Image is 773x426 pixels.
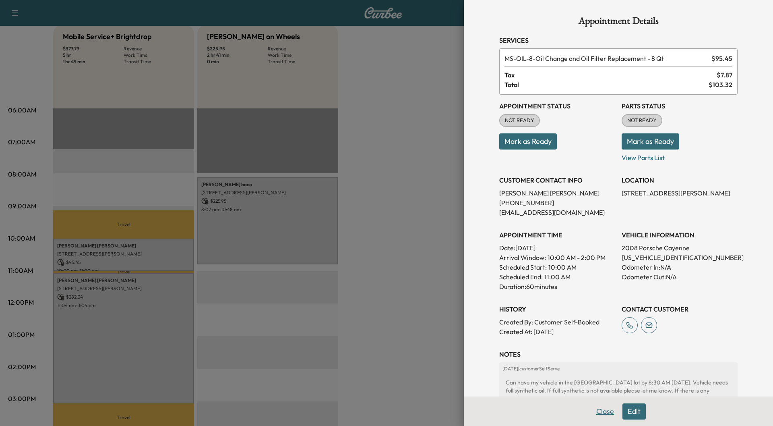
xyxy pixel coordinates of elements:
h3: Parts Status [622,101,738,111]
p: Odometer Out: N/A [622,272,738,282]
p: Date: [DATE] [499,243,615,253]
p: [EMAIL_ADDRESS][DOMAIN_NAME] [499,208,615,217]
p: Scheduled Start: [499,262,547,272]
p: 2008 Porsche Cayenne [622,243,738,253]
span: $ 103.32 [709,80,732,89]
span: NOT READY [500,116,539,125]
span: $ 7.87 [717,70,732,80]
span: Tax [504,70,717,80]
span: $ 95.45 [711,54,732,63]
h3: APPOINTMENT TIME [499,230,615,240]
p: 10:00 AM [548,262,577,272]
p: [PHONE_NUMBER] [499,198,615,208]
p: Created By : Customer Self-Booked [499,317,615,327]
span: NOT READY [622,116,661,125]
h3: CONTACT CUSTOMER [622,304,738,314]
h3: Appointment Status [499,101,615,111]
p: Duration: 60 minutes [499,282,615,291]
p: 11:00 AM [544,272,570,282]
h1: Appointment Details [499,16,738,29]
span: Oil Change and Oil Filter Replacement - 8 Qt [504,54,708,63]
button: Close [591,403,619,420]
button: Edit [622,403,646,420]
p: [STREET_ADDRESS][PERSON_NAME] [622,188,738,198]
span: 10:00 AM - 2:00 PM [548,253,606,262]
h3: NOTES [499,349,738,359]
button: Mark as Ready [622,133,679,150]
p: Arrival Window: [499,253,615,262]
div: Can have my vehicle in the [GEOGRAPHIC_DATA] lot by 8:30 AM [DATE]. Vehicle needs full synthetic ... [502,375,734,422]
p: View Parts List [622,150,738,162]
p: [PERSON_NAME] [PERSON_NAME] [499,188,615,198]
button: Mark as Ready [499,133,557,150]
h3: LOCATION [622,175,738,185]
p: [US_VEHICLE_IDENTIFICATION_NUMBER] [622,253,738,262]
h3: VEHICLE INFORMATION [622,230,738,240]
p: [DATE] | customerSelfServe [502,366,734,372]
p: Created At : [DATE] [499,327,615,337]
span: Total [504,80,709,89]
p: Odometer In: N/A [622,262,738,272]
p: Scheduled End: [499,272,543,282]
h3: History [499,304,615,314]
h3: CUSTOMER CONTACT INFO [499,175,615,185]
h3: Services [499,35,738,45]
